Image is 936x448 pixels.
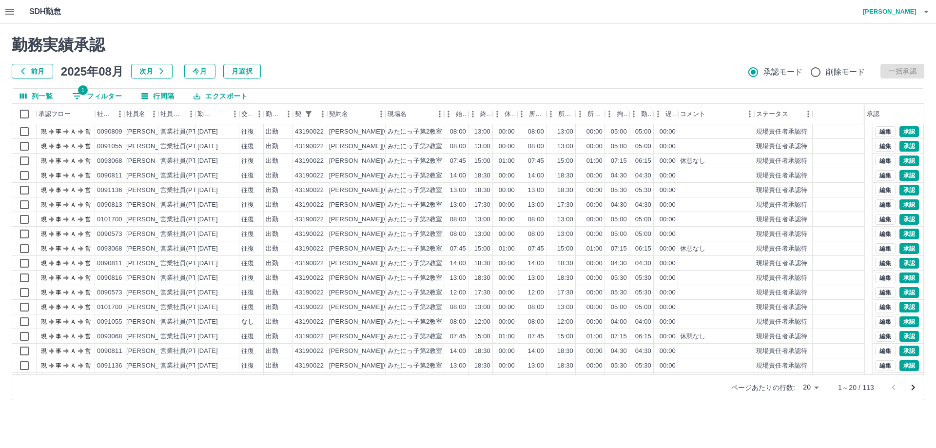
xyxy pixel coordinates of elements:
button: 承認 [899,346,919,356]
div: 所定開始 [529,104,545,124]
text: Ａ [70,128,76,135]
div: 出勤 [266,156,278,166]
div: 所定休憩 [587,104,603,124]
text: 営 [85,231,91,237]
div: 所定開始 [517,104,546,124]
div: 00:00 [499,171,515,180]
div: 出勤 [266,200,278,210]
div: 0091136 [97,186,122,195]
div: 出勤 [266,127,278,136]
div: 終業 [480,104,491,124]
div: 07:15 [611,156,627,166]
button: メニュー [252,107,267,121]
div: [PERSON_NAME][GEOGRAPHIC_DATA] [329,142,449,151]
text: 現 [41,172,47,179]
text: 事 [56,128,61,135]
div: 13:00 [474,230,490,239]
div: 営業社員(PT契約) [160,171,212,180]
div: 05:00 [635,142,651,151]
div: 00:00 [660,127,676,136]
button: 次月 [131,64,173,78]
div: 14:00 [450,171,466,180]
div: 01:00 [586,156,603,166]
text: 現 [41,231,47,237]
div: 0091055 [97,142,122,151]
div: [DATE] [197,171,218,180]
text: 営 [85,143,91,150]
div: 勤務 [641,104,652,124]
text: 事 [56,216,61,223]
button: メニュー [281,107,296,121]
div: 08:00 [450,142,466,151]
div: 勤務日 [195,104,239,124]
text: 現 [41,216,47,223]
button: 列選択 [12,89,60,103]
button: 承認 [899,287,919,298]
div: 現場責任者承認待 [756,156,807,166]
div: 05:00 [611,127,627,136]
div: 往復 [241,244,254,253]
div: 休憩 [505,104,515,124]
div: 00:00 [660,200,676,210]
h5: 2025年08月 [61,64,123,78]
div: [PERSON_NAME][GEOGRAPHIC_DATA] [329,200,449,210]
text: 営 [85,201,91,208]
div: 拘束 [617,104,627,124]
text: Ａ [70,157,76,164]
div: [PERSON_NAME] [126,200,179,210]
button: 編集 [875,156,896,166]
div: 交通費 [239,104,264,124]
button: 編集 [875,199,896,210]
button: エクスポート [186,89,255,103]
div: 05:00 [635,127,651,136]
div: 承認 [865,104,916,124]
button: 承認 [899,273,919,283]
div: 00:00 [499,127,515,136]
div: 勤務日 [197,104,214,124]
div: 出勤 [266,171,278,180]
div: 05:00 [611,230,627,239]
button: 編集 [875,346,896,356]
button: 承認 [899,214,919,225]
text: 事 [56,157,61,164]
button: 編集 [875,243,896,254]
div: 出勤 [266,142,278,151]
div: みたにっ子第2教室 [388,156,443,166]
span: 承認モード [763,66,803,78]
div: 0090811 [97,171,122,180]
div: 43190022 [295,244,324,253]
div: 00:00 [586,186,603,195]
div: 遅刻等 [665,104,676,124]
div: [PERSON_NAME][GEOGRAPHIC_DATA] [329,186,449,195]
div: 0090809 [97,127,122,136]
div: 13:00 [474,127,490,136]
div: [PERSON_NAME] [126,186,179,195]
button: 承認 [899,185,919,195]
div: 現場責任者承認待 [756,186,807,195]
div: 社員名 [126,104,145,124]
button: 承認 [899,156,919,166]
div: 08:00 [528,215,544,224]
div: 43190022 [295,127,324,136]
div: みたにっ子第2教室 [388,215,443,224]
text: 現 [41,201,47,208]
div: 00:00 [499,186,515,195]
div: 往復 [241,171,254,180]
div: 17:30 [474,200,490,210]
div: 営業社員(PT契約) [160,186,212,195]
div: 13:00 [557,142,573,151]
div: 社員名 [124,104,158,124]
div: 20 [799,380,822,394]
div: 43190022 [295,156,324,166]
button: 編集 [875,316,896,327]
div: 往復 [241,127,254,136]
div: 社員番号 [95,104,124,124]
div: 0090813 [97,200,122,210]
div: 43190022 [295,171,324,180]
div: 18:30 [474,171,490,180]
div: 13:00 [450,200,466,210]
div: 現場責任者承認待 [756,230,807,239]
div: 43190022 [295,230,324,239]
button: 承認 [899,360,919,371]
div: 18:30 [557,171,573,180]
